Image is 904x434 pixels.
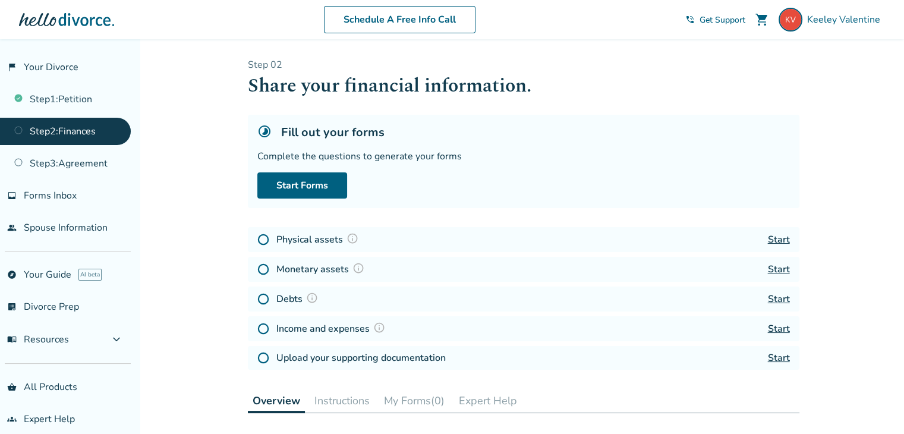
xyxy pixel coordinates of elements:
[276,351,446,365] h4: Upload your supporting documentation
[324,6,475,33] a: Schedule A Free Info Call
[779,8,802,32] img: Keeley Valentine
[281,124,385,140] h5: Fill out your forms
[24,189,77,202] span: Forms Inbox
[845,377,904,434] iframe: Chat Widget
[373,322,385,334] img: Question Mark
[248,71,799,100] h1: Share your financial information.
[685,14,745,26] a: phone_in_talkGet Support
[276,291,322,307] h4: Debts
[248,389,305,413] button: Overview
[7,191,17,200] span: inbox
[7,335,17,344] span: menu_book
[109,332,124,347] span: expand_more
[248,58,799,71] p: Step 0 2
[755,12,769,27] span: shopping_cart
[700,14,745,26] span: Get Support
[306,292,318,304] img: Question Mark
[685,15,695,24] span: phone_in_talk
[7,414,17,424] span: groups
[807,13,885,26] span: Keeley Valentine
[352,262,364,274] img: Question Mark
[78,269,102,281] span: AI beta
[257,150,790,163] div: Complete the questions to generate your forms
[768,351,790,364] a: Start
[7,382,17,392] span: shopping_basket
[768,263,790,276] a: Start
[7,302,17,312] span: list_alt_check
[768,322,790,335] a: Start
[257,172,347,199] a: Start Forms
[7,223,17,232] span: people
[276,262,368,277] h4: Monetary assets
[276,321,389,336] h4: Income and expenses
[768,293,790,306] a: Start
[257,293,269,305] img: Not Started
[768,233,790,246] a: Start
[257,352,269,364] img: Not Started
[257,263,269,275] img: Not Started
[310,389,374,413] button: Instructions
[7,62,17,72] span: flag_2
[454,389,522,413] button: Expert Help
[347,232,358,244] img: Question Mark
[7,270,17,279] span: explore
[257,234,269,246] img: Not Started
[379,389,449,413] button: My Forms(0)
[257,323,269,335] img: Not Started
[7,333,69,346] span: Resources
[276,232,362,247] h4: Physical assets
